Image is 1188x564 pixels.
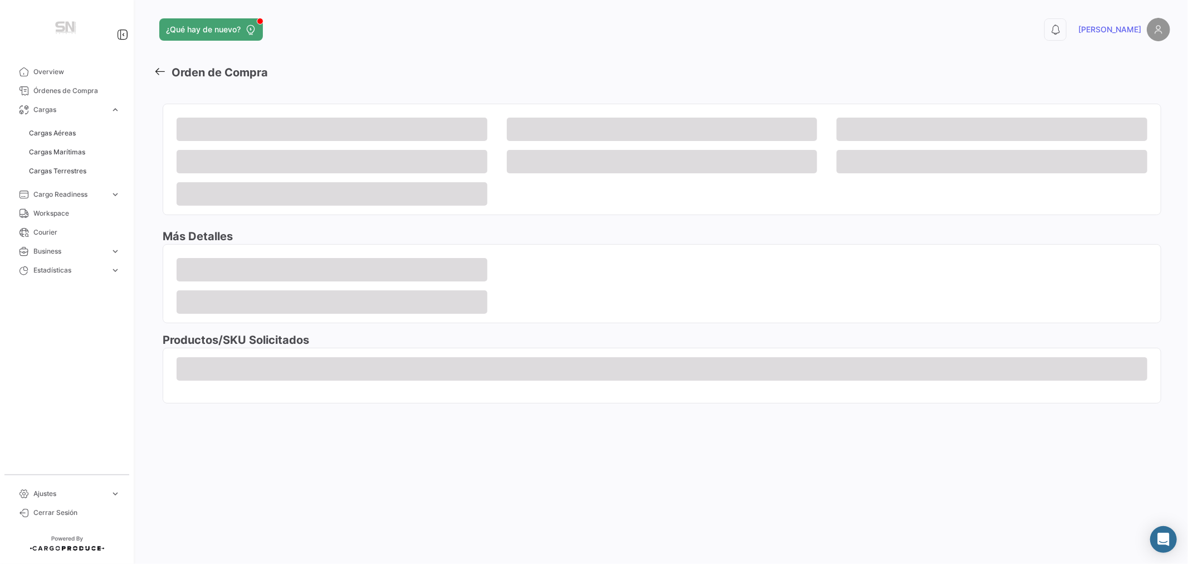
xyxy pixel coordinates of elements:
[110,246,120,256] span: expand_more
[33,508,120,518] span: Cerrar Sesión
[9,223,125,242] a: Courier
[33,489,106,499] span: Ajustes
[172,65,268,81] h3: Orden de Compra
[159,18,263,41] button: ¿Qué hay de nuevo?
[9,81,125,100] a: Órdenes de Compra
[33,105,106,115] span: Cargas
[110,105,120,115] span: expand_more
[9,62,125,81] a: Overview
[33,265,106,275] span: Estadísticas
[33,86,120,96] span: Órdenes de Compra
[1147,18,1170,41] img: placeholder-user.png
[163,332,1161,348] h3: Productos/SKU Solicitados
[29,147,85,157] span: Cargas Marítimas
[29,166,86,176] span: Cargas Terrestres
[110,189,120,200] span: expand_more
[29,128,76,138] span: Cargas Aéreas
[166,24,241,35] span: ¿Qué hay de nuevo?
[9,204,125,223] a: Workspace
[110,489,120,499] span: expand_more
[33,246,106,256] span: Business
[1150,526,1177,553] div: Abrir Intercom Messenger
[25,163,125,179] a: Cargas Terrestres
[33,227,120,237] span: Courier
[110,265,120,275] span: expand_more
[163,228,1161,244] h3: Más Detalles
[25,144,125,161] a: Cargas Marítimas
[33,189,106,200] span: Cargo Readiness
[25,125,125,142] a: Cargas Aéreas
[1078,24,1141,35] span: [PERSON_NAME]
[33,67,120,77] span: Overview
[39,13,95,45] img: Manufactura+Logo.png
[33,208,120,218] span: Workspace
